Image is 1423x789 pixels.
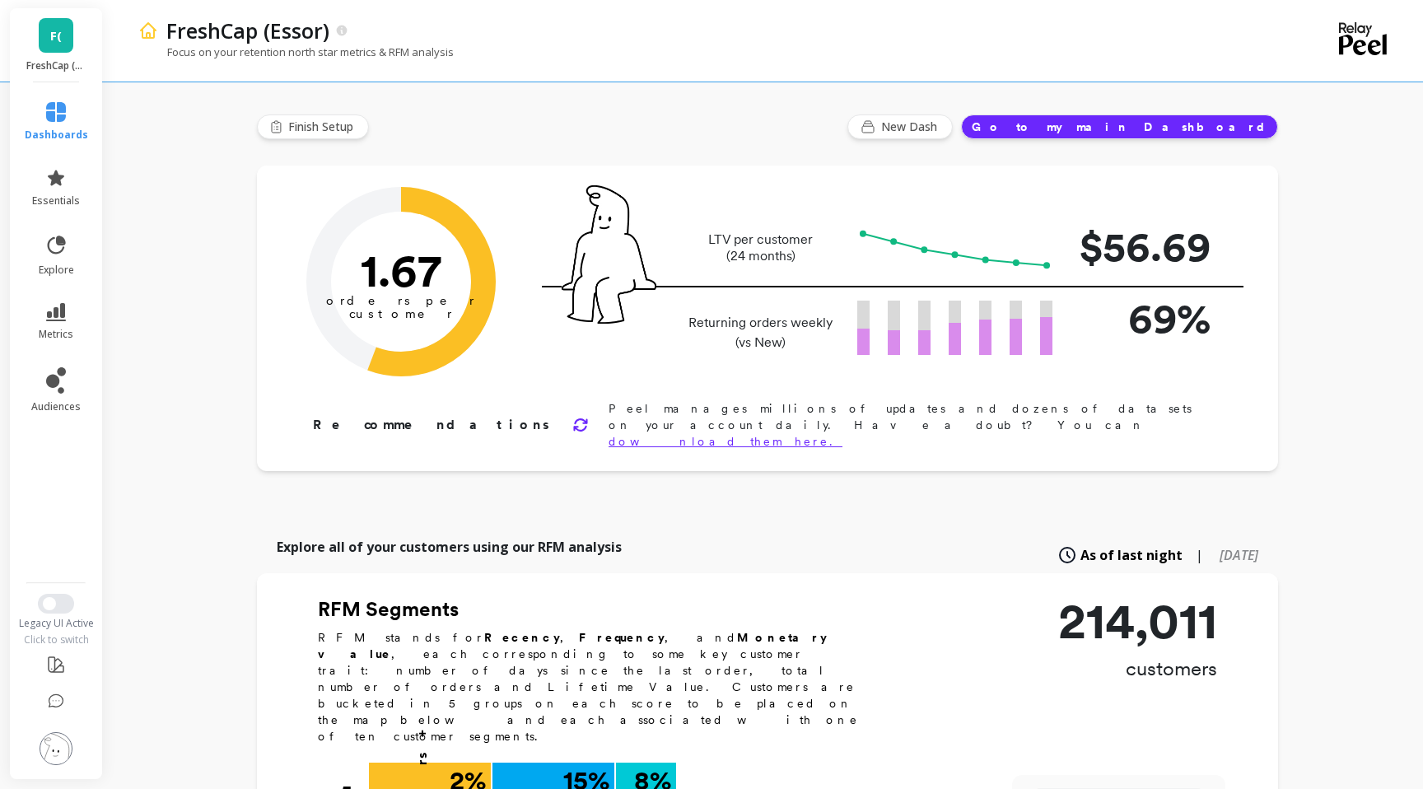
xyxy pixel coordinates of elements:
[684,231,837,264] p: LTV per customer (24 months)
[609,400,1225,450] p: Peel manages millions of updates and dozens of datasets on your account daily. Have a doubt? You can
[288,119,358,135] span: Finish Setup
[1079,287,1211,349] p: 69%
[881,119,942,135] span: New Dash
[50,26,62,45] span: F(
[39,328,73,341] span: metrics
[1058,656,1217,682] p: customers
[609,435,842,448] a: download them here.
[847,114,953,139] button: New Dash
[39,264,74,277] span: explore
[26,59,86,72] p: FreshCap (Essor)
[257,114,369,139] button: Finish Setup
[349,306,454,321] tspan: customer
[138,21,158,40] img: header icon
[318,596,878,623] h2: RFM Segments
[562,185,656,324] img: pal seatted on line
[484,631,560,644] b: Recency
[361,243,441,297] text: 1.67
[1220,546,1258,564] span: [DATE]
[318,629,878,745] p: RFM stands for , , and , each corresponding to some key customer trait: number of days since the ...
[961,114,1278,139] button: Go to my main Dashboard
[166,16,329,44] p: FreshCap (Essor)
[684,313,837,352] p: Returning orders weekly (vs New)
[277,537,622,557] p: Explore all of your customers using our RFM analysis
[1196,545,1203,565] span: |
[31,400,81,413] span: audiences
[32,194,80,208] span: essentials
[38,594,74,614] button: Switch to New UI
[25,128,88,142] span: dashboards
[1058,596,1217,646] p: 214,011
[313,415,553,435] p: Recommendations
[326,293,476,308] tspan: orders per
[1079,216,1211,278] p: $56.69
[8,617,105,630] div: Legacy UI Active
[579,631,665,644] b: Frequency
[1080,545,1183,565] span: As of last night
[8,633,105,647] div: Click to switch
[40,732,72,765] img: profile picture
[138,44,454,59] p: Focus on your retention north star metrics & RFM analysis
